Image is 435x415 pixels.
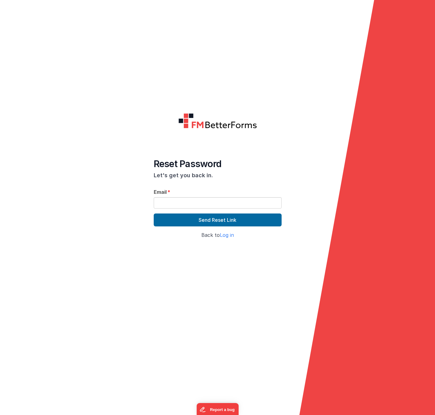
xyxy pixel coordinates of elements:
[154,213,282,226] button: Send Reset Link
[154,233,282,238] h4: Back to
[154,188,167,196] span: Email
[220,232,234,238] a: Log in
[154,158,282,169] h4: Reset Password
[154,172,282,178] h3: Let's get you back in.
